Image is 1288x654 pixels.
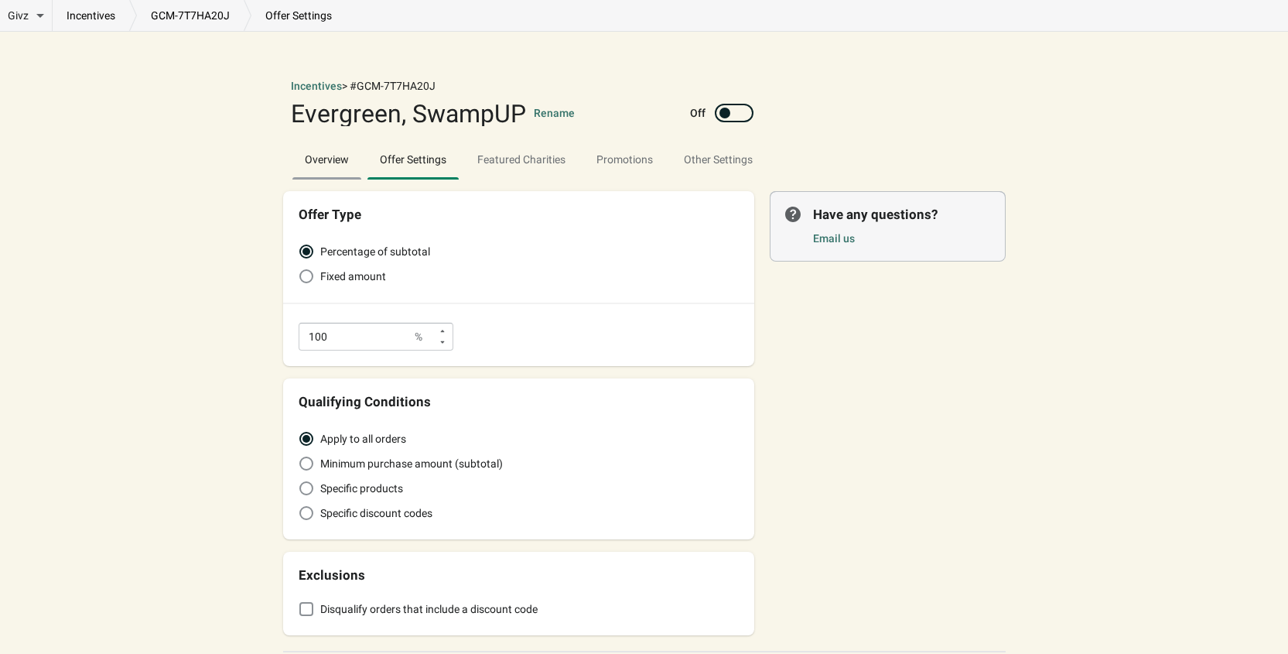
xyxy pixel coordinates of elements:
[342,80,436,92] span: > #GCM-7T7HA20J
[320,244,430,259] span: Percentage of subtotal
[813,232,855,245] a: Email us
[320,456,503,471] span: Minimum purchase amount (subtotal)
[299,567,739,583] div: Exclusions
[415,327,422,346] div: %
[671,146,765,173] span: Other Settings
[465,146,578,173] span: Featured Charities
[291,78,342,94] button: Incentives
[251,8,346,23] p: offer settings
[320,481,403,496] span: Specific products
[53,8,129,23] a: incentives
[299,207,739,222] div: Offer Type
[8,8,29,23] span: Givz
[320,505,432,521] span: Specific discount codes
[320,601,538,617] span: Disqualify orders that include a discount code
[137,8,244,23] a: GCM-7T7HA20J
[367,146,459,173] span: Offer Settings
[320,269,386,284] span: Fixed amount
[596,153,653,166] span: Promotions
[291,101,526,126] div: Evergreen, SwampUP
[690,105,705,121] label: Off
[299,394,739,409] div: Qualifying Conditions
[320,431,406,447] span: Apply to all orders
[292,146,361,173] span: Overview
[813,205,990,224] p: Have any questions?
[534,105,575,121] button: Rename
